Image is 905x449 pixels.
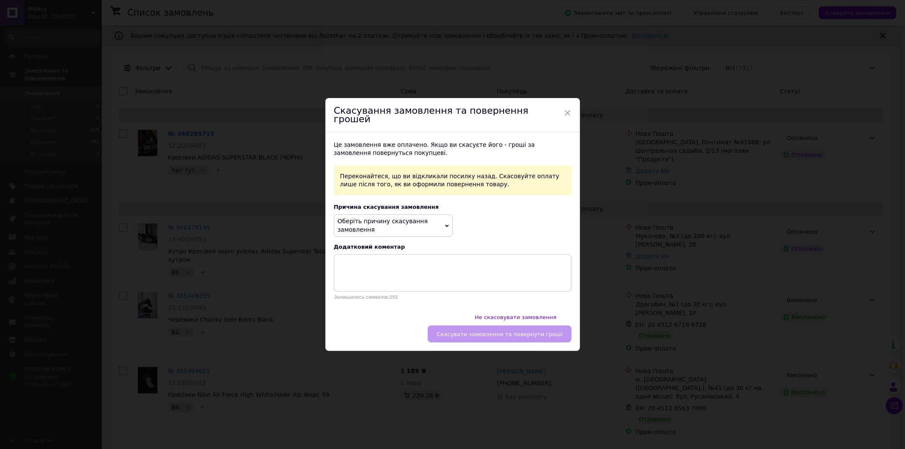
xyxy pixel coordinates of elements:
span: × [564,106,572,120]
button: Не скасовувати замовлення [466,309,566,326]
div: Залишилось символів: 255 [334,295,572,300]
span: Не скасовувати замовлення [475,314,557,320]
div: Додатковий коментар [334,244,572,250]
span: Оберіть причину скасування замовлення [338,218,428,233]
div: Це замовлення вже оплачено. Якщо ви скасуєте його - гроші за замовлення повернуться покупцеві. [334,141,572,157]
div: Причина скасування замовлення [334,204,572,210]
div: Переконайтеся, що ви відкликали посилку назад. Скасовуйте оплату лише після того, як ви оформили ... [334,166,572,195]
div: Скасування замовлення та повернення грошей [325,98,580,132]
